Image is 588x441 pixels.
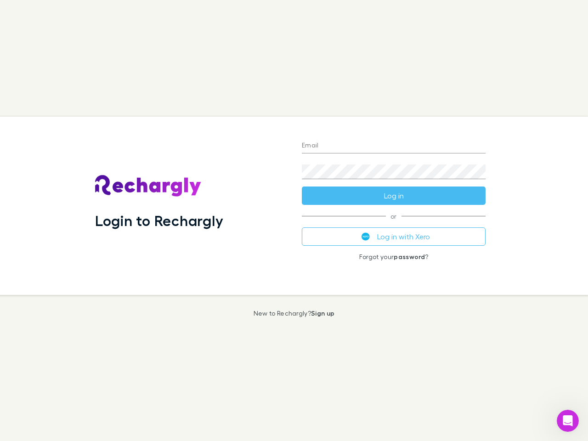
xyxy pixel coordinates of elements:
button: Log in with Xero [302,227,486,246]
p: Forgot your ? [302,253,486,260]
button: Log in [302,187,486,205]
iframe: Intercom live chat [557,410,579,432]
p: New to Rechargly? [254,310,335,317]
a: Sign up [311,309,334,317]
h1: Login to Rechargly [95,212,223,229]
img: Xero's logo [362,232,370,241]
img: Rechargly's Logo [95,175,202,197]
a: password [394,253,425,260]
